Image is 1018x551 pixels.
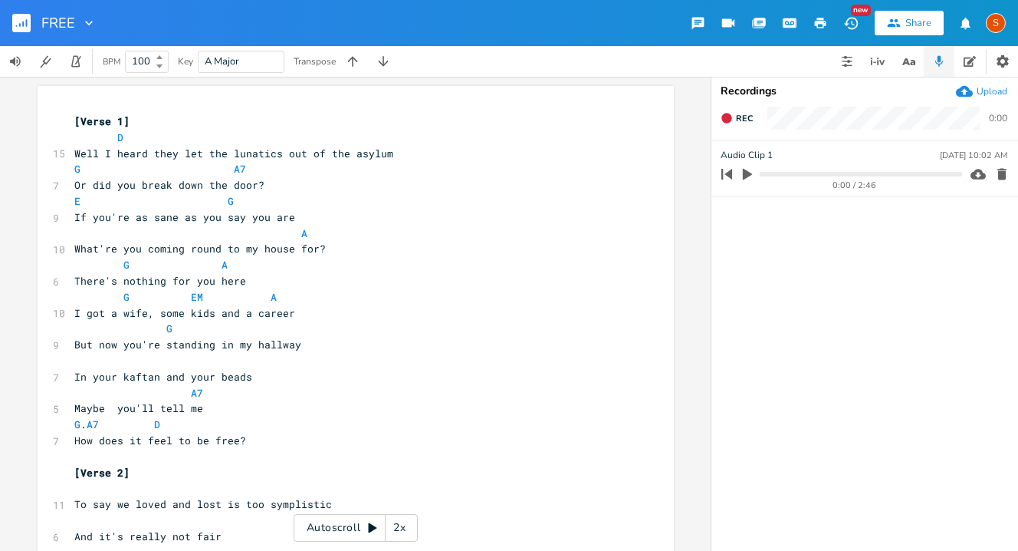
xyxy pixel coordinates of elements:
[905,16,931,30] div: Share
[74,466,130,480] span: [Verse 2]
[989,114,1007,123] div: 0:00
[123,290,130,304] span: G
[234,162,246,176] span: A7
[747,181,962,190] div: 0:00 / 2:46
[74,306,295,320] span: I got a wife, some kids and a career
[977,85,1007,97] div: Upload
[386,514,413,542] div: 2x
[74,242,326,256] span: What're you coming round to my house for?
[222,258,228,272] span: A
[228,194,234,208] span: G
[301,226,307,240] span: A
[851,5,871,16] div: New
[74,147,393,160] span: Well I heard they let the lunatics out of the asylum
[74,417,160,431] span: .
[74,338,301,351] span: But now you're standing in my hallway
[74,178,264,192] span: Or did you break down the door?
[41,16,75,30] span: FREE
[74,530,222,543] span: And it's really not fair
[166,322,172,335] span: G
[721,148,773,163] span: Audio Clip 1
[117,130,123,144] span: D
[74,114,130,128] span: [Verse 1]
[74,194,80,208] span: E
[74,274,295,288] span: There's nothing for you here
[271,290,277,304] span: A
[940,151,1007,160] div: [DATE] 10:02 AM
[74,162,80,176] span: G
[736,113,753,124] span: Rec
[714,106,759,130] button: Rec
[986,13,1006,33] div: Spike Lancaster + Ernie Whalley
[74,434,246,447] span: How does it feel to be free?
[74,497,332,511] span: To say we loved and lost is too symplistic
[123,258,130,272] span: G
[875,11,944,35] button: Share
[154,417,160,431] span: D
[87,417,99,431] span: A7
[74,417,80,431] span: G
[191,290,203,304] span: EM
[74,401,203,415] span: Maybe you'll tell me
[956,83,1007,100] button: Upload
[178,57,193,66] div: Key
[294,57,336,66] div: Transpose
[103,58,120,66] div: BPM
[836,9,866,37] button: New
[191,386,203,400] span: A7
[721,86,1009,97] div: Recordings
[205,54,239,68] span: A Major
[986,5,1006,41] button: S
[294,514,418,542] div: Autoscroll
[74,370,252,384] span: In your kaftan and your beads
[74,210,295,224] span: If you're as sane as you say you are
